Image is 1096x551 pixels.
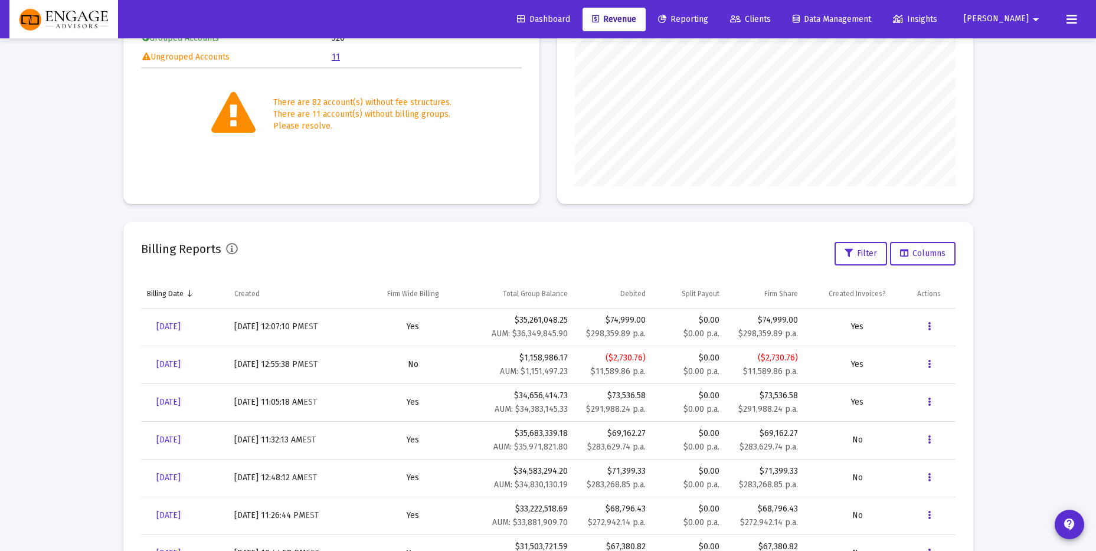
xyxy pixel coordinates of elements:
[366,359,460,370] div: No
[147,504,190,527] a: [DATE]
[387,289,439,299] div: Firm Wide Billing
[147,391,190,414] a: [DATE]
[360,280,466,308] td: Column Firm Wide Billing
[147,353,190,376] a: [DATE]
[472,314,568,340] div: $35,261,048.25
[587,480,646,490] small: $283,268.85 p.a.
[649,8,718,31] a: Reporting
[740,517,798,527] small: $272,942.14 p.a.
[472,465,568,491] div: $34,583,294.20
[721,8,780,31] a: Clients
[234,321,355,333] div: [DATE] 12:07:10 PM
[495,404,568,414] small: AUM: $34,383,145.33
[156,322,181,332] span: [DATE]
[273,97,452,109] div: There are 82 account(s) without fee structures.
[810,510,906,522] div: No
[303,397,317,407] small: EST
[472,503,568,529] div: $33,222,518.69
[366,396,460,408] div: Yes
[366,472,460,484] div: Yes
[740,442,798,452] small: $283,629.74 p.a.
[580,428,646,440] div: $69,162.27
[142,48,331,66] td: Ungrouped Accounts
[900,248,945,258] span: Columns
[141,280,228,308] td: Column Billing Date
[683,404,719,414] small: $0.00 p.a.
[950,7,1057,31] button: [PERSON_NAME]
[472,352,568,378] div: $1,158,986.17
[500,366,568,376] small: AUM: $1,151,497.23
[517,14,570,24] span: Dashboard
[731,390,797,402] div: $73,536.58
[657,503,720,529] div: $0.00
[503,289,568,299] div: Total Group Balance
[234,359,355,370] div: [DATE] 12:55:38 PM
[580,465,646,477] div: $71,399.33
[303,473,317,483] small: EST
[234,510,355,522] div: [DATE] 11:26:44 PM
[273,109,452,120] div: There are 11 account(s) without billing groups.
[332,52,340,62] a: 11
[273,120,452,132] div: Please resolve.
[592,14,636,24] span: Revenue
[492,517,568,527] small: AUM: $33,881,909.70
[835,242,887,265] button: Filter
[845,248,877,258] span: Filter
[142,29,331,47] td: Grouped Accounts
[302,435,316,445] small: EST
[156,397,181,407] span: [DATE]
[574,280,652,308] td: Column Debited
[725,280,803,308] td: Column Firm Share
[657,352,720,378] div: $0.00
[1062,517,1077,532] mat-icon: contact_support
[764,289,798,299] div: Firm Share
[810,321,906,333] div: Yes
[580,314,646,326] div: $74,999.00
[234,396,355,408] div: [DATE] 11:05:18 AM
[147,289,184,299] div: Billing Date
[657,390,720,415] div: $0.00
[228,280,361,308] td: Column Created
[657,428,720,453] div: $0.00
[366,434,460,446] div: Yes
[508,8,580,31] a: Dashboard
[494,480,568,490] small: AUM: $34,830,130.19
[683,442,719,452] small: $0.00 p.a.
[141,240,221,258] h2: Billing Reports
[731,352,797,364] div: ($2,730.76)
[366,321,460,333] div: Yes
[492,329,568,339] small: AUM: $36,349,845.90
[658,14,708,24] span: Reporting
[586,329,646,339] small: $298,359.89 p.a.
[884,8,947,31] a: Insights
[731,428,797,440] div: $69,162.27
[586,404,646,414] small: $291,988.24 p.a.
[1029,8,1043,31] mat-icon: arrow_drop_down
[731,465,797,477] div: $71,399.33
[18,8,109,31] img: Dashboard
[493,442,568,452] small: AUM: $35,971,821.80
[917,289,941,299] div: Actions
[893,14,937,24] span: Insights
[890,242,956,265] button: Columns
[156,473,181,483] span: [DATE]
[234,434,355,446] div: [DATE] 11:32:13 AM
[304,359,318,369] small: EST
[810,472,906,484] div: No
[583,8,646,31] a: Revenue
[366,510,460,522] div: Yes
[810,434,906,446] div: No
[683,366,719,376] small: $0.00 p.a.
[305,510,319,520] small: EST
[683,517,719,527] small: $0.00 p.a.
[652,280,726,308] td: Column Split Payout
[156,510,181,520] span: [DATE]
[587,442,646,452] small: $283,629.74 p.a.
[657,465,720,491] div: $0.00
[147,315,190,339] a: [DATE]
[580,352,646,364] div: ($2,730.76)
[911,280,955,308] td: Column Actions
[580,390,646,402] div: $73,536.58
[810,359,906,370] div: Yes
[332,29,521,47] td: 526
